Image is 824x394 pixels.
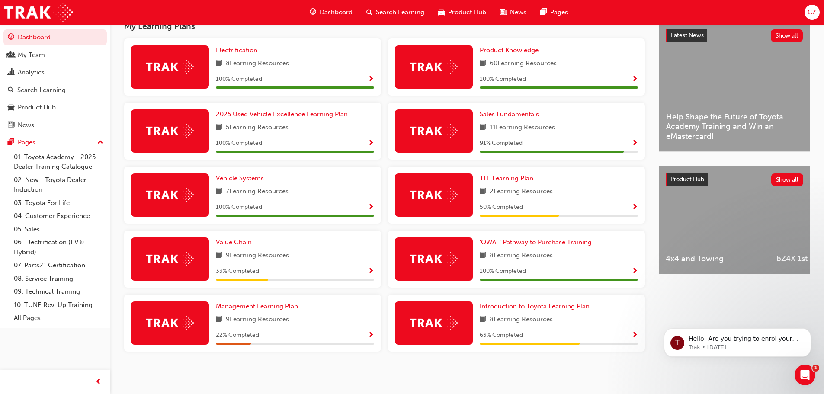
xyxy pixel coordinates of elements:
[38,33,149,41] p: Message from Trak, sent 16w ago
[10,285,107,298] a: 09. Technical Training
[376,7,424,17] span: Search Learning
[18,120,34,130] div: News
[146,316,194,330] img: Trak
[8,104,14,112] span: car-icon
[632,204,638,211] span: Show Progress
[8,69,14,77] span: chart-icon
[666,29,803,42] a: Latest NewsShow all
[18,50,45,60] div: My Team
[632,266,638,277] button: Show Progress
[18,67,45,77] div: Analytics
[510,7,526,17] span: News
[632,268,638,275] span: Show Progress
[410,252,458,266] img: Trak
[216,266,259,276] span: 33 % Completed
[666,173,803,186] a: Product HubShow all
[216,74,262,84] span: 100 % Completed
[10,272,107,285] a: 08. Service Training
[480,110,539,118] span: Sales Fundamentals
[771,173,804,186] button: Show all
[10,209,107,223] a: 04. Customer Experience
[3,135,107,151] button: Pages
[480,109,542,119] a: Sales Fundamentals
[480,46,539,54] span: Product Knowledge
[8,34,14,42] span: guage-icon
[480,58,486,69] span: book-icon
[226,58,289,69] span: 8 Learning Resources
[38,25,147,67] span: Hello! Are you trying to enrol your staff in a face to face training session? Check out the video...
[216,109,351,119] a: 2025 Used Vehicle Excellence Learning Plan
[480,266,526,276] span: 100 % Completed
[320,7,353,17] span: Dashboard
[226,250,289,261] span: 9 Learning Resources
[368,330,374,341] button: Show Progress
[8,86,14,94] span: search-icon
[216,58,222,69] span: book-icon
[226,122,289,133] span: 5 Learning Resources
[10,223,107,236] a: 05. Sales
[632,202,638,213] button: Show Progress
[500,7,507,18] span: news-icon
[808,7,816,17] span: CZ
[368,204,374,211] span: Show Progress
[216,46,257,54] span: Electrification
[10,311,107,325] a: All Pages
[490,186,553,197] span: 2 Learning Resources
[4,3,73,22] a: Trak
[216,238,252,246] span: Value Chain
[659,166,769,274] a: 4x4 and Towing
[480,122,486,133] span: book-icon
[216,202,262,212] span: 100 % Completed
[303,3,359,21] a: guage-iconDashboard
[368,266,374,277] button: Show Progress
[480,237,595,247] a: 'OWAF' Pathway to Purchase Training
[97,137,103,148] span: up-icon
[216,237,255,247] a: Value Chain
[632,138,638,149] button: Show Progress
[480,238,592,246] span: 'OWAF' Pathway to Purchase Training
[226,314,289,325] span: 9 Learning Resources
[216,250,222,261] span: book-icon
[8,51,14,59] span: people-icon
[368,138,374,149] button: Show Progress
[216,302,298,310] span: Management Learning Plan
[410,124,458,138] img: Trak
[95,377,102,388] span: prev-icon
[10,259,107,272] a: 07. Parts21 Certification
[480,173,537,183] a: TFL Learning Plan
[368,332,374,340] span: Show Progress
[431,3,493,21] a: car-iconProduct Hub
[216,186,222,197] span: book-icon
[3,29,107,45] a: Dashboard
[8,139,14,147] span: pages-icon
[632,140,638,147] span: Show Progress
[533,3,575,21] a: pages-iconPages
[632,330,638,341] button: Show Progress
[359,3,431,21] a: search-iconSearch Learning
[10,196,107,210] a: 03. Toyota For Life
[795,365,815,385] iframe: Intercom live chat
[3,28,107,135] button: DashboardMy TeamAnalyticsSearch LearningProduct HubNews
[480,330,523,340] span: 63 % Completed
[3,82,107,98] a: Search Learning
[666,112,803,141] span: Help Shape the Future of Toyota Academy Training and Win an eMastercard!
[659,21,810,152] a: Latest NewsShow allHelp Shape the Future of Toyota Academy Training and Win an eMastercard!
[632,332,638,340] span: Show Progress
[146,124,194,138] img: Trak
[480,138,523,148] span: 91 % Completed
[368,76,374,83] span: Show Progress
[8,122,14,129] span: news-icon
[448,7,486,17] span: Product Hub
[480,174,533,182] span: TFL Learning Plan
[480,302,590,310] span: Introduction to Toyota Learning Plan
[216,330,259,340] span: 22 % Completed
[438,7,445,18] span: car-icon
[310,7,316,18] span: guage-icon
[490,122,555,133] span: 11 Learning Resources
[10,151,107,173] a: 01. Toyota Academy - 2025 Dealer Training Catalogue
[805,5,820,20] button: CZ
[632,76,638,83] span: Show Progress
[493,3,533,21] a: news-iconNews
[480,301,593,311] a: Introduction to Toyota Learning Plan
